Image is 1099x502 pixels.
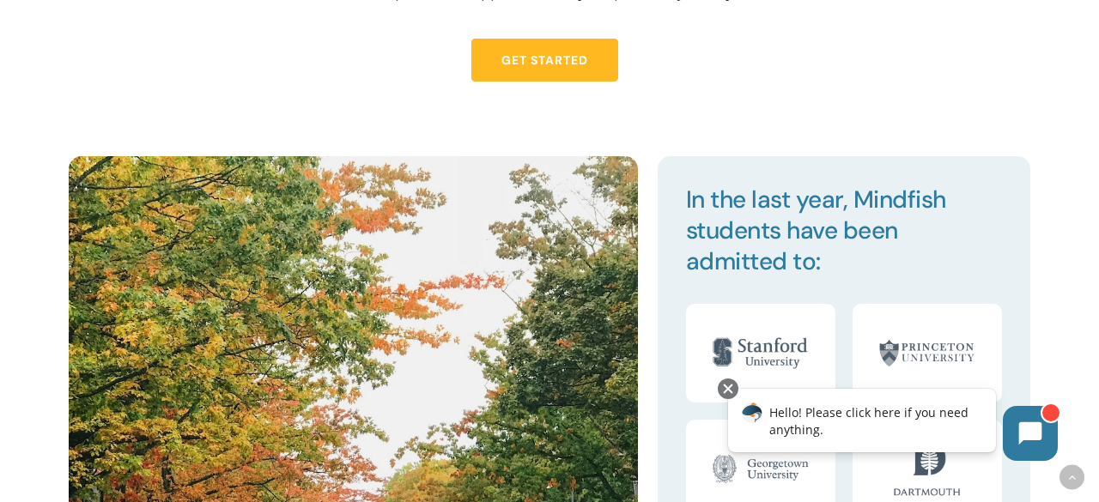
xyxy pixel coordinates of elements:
[866,304,987,402] img: Princeton
[471,39,618,82] a: Get Started
[686,184,946,277] span: In the last year, Mindfish students have been admitted to:
[710,375,1075,478] iframe: Chatbot
[501,51,588,69] span: Get Started
[700,304,821,402] img: Stanford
